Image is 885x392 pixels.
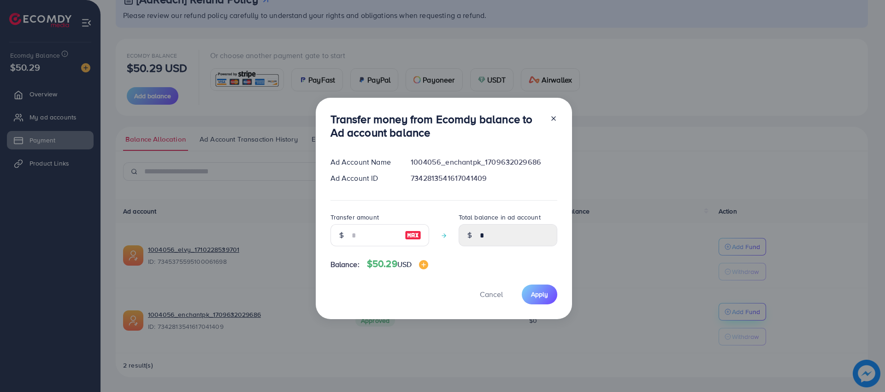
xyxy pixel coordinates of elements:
[403,173,564,184] div: 7342813541617041409
[403,157,564,167] div: 1004056_enchantpk_1709632029686
[405,230,421,241] img: image
[330,213,379,222] label: Transfer amount
[480,289,503,299] span: Cancel
[367,258,428,270] h4: $50.29
[531,290,548,299] span: Apply
[323,173,404,184] div: Ad Account ID
[459,213,541,222] label: Total balance in ad account
[330,259,360,270] span: Balance:
[330,113,543,139] h3: Transfer money from Ecomdy balance to Ad account balance
[468,285,514,304] button: Cancel
[522,285,557,304] button: Apply
[397,259,412,269] span: USD
[323,157,404,167] div: Ad Account Name
[419,260,428,269] img: image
